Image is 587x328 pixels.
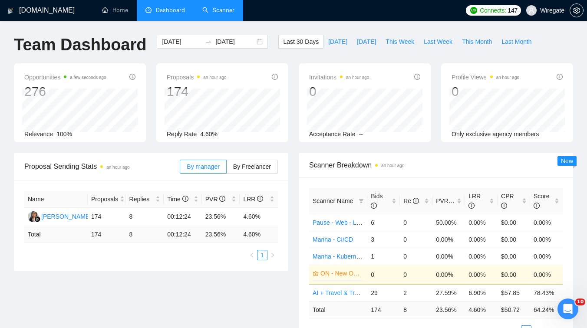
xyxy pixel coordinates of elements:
td: 0.00% [432,248,465,265]
th: Proposals [88,191,126,208]
a: GA[PERSON_NAME] [28,213,91,220]
a: ON - New Opportunities [320,269,362,278]
span: crown [313,270,319,276]
a: AI + Travel & Transportation [313,289,388,296]
span: This Week [386,37,414,46]
td: 27.59% [432,284,465,301]
span: left [249,253,254,258]
span: info-circle [557,74,563,80]
span: info-circle [272,74,278,80]
span: Re [403,197,419,204]
span: Proposals [167,72,227,82]
span: 100% [56,131,72,138]
td: 0.00% [465,248,498,265]
td: $0.00 [498,231,530,248]
span: info-circle [129,74,135,80]
span: Score [534,193,550,209]
span: LRR [468,193,481,209]
h1: Team Dashboard [14,35,146,55]
td: 3 [367,231,400,248]
td: $ 50.72 [498,301,530,318]
td: 0.00% [465,231,498,248]
span: Time [167,196,188,203]
span: Only exclusive agency members [452,131,539,138]
a: setting [570,7,584,14]
div: 174 [167,83,227,100]
span: info-circle [468,203,475,209]
span: PVR [436,197,456,204]
span: right [270,253,275,258]
img: logo [7,4,13,18]
input: End date [215,37,255,46]
iframe: Intercom live chat [557,298,578,319]
span: setting [570,7,583,14]
span: info-circle [219,196,225,202]
span: Last Month [501,37,531,46]
span: swap-right [205,38,212,45]
td: 00:12:24 [164,208,202,226]
td: 4.60% [240,208,278,226]
span: [DATE] [357,37,376,46]
td: $0.00 [498,248,530,265]
a: Pause - Web - Laravel [313,219,373,226]
span: By Freelancer [233,163,271,170]
img: GA [28,211,39,222]
span: filter [359,198,364,203]
span: -- [359,131,363,138]
button: [DATE] [323,35,352,49]
time: an hour ago [346,75,369,80]
span: Relevance [24,131,53,138]
td: 174 [367,301,400,318]
td: 50.00% [432,214,465,231]
div: 0 [452,83,519,100]
span: LRR [243,196,263,203]
span: info-circle [534,203,540,209]
a: 1 [257,250,267,260]
td: 23.56 % [202,226,240,243]
span: Bids [371,193,383,209]
span: 4.60% [200,131,218,138]
time: an hour ago [381,163,404,168]
td: 6.90% [465,284,498,301]
span: Connects: [480,6,506,15]
span: 147 [508,6,518,15]
td: $0.00 [498,214,530,231]
span: Scanner Breakdown [309,160,563,171]
button: Last Month [497,35,536,49]
td: 0.00% [432,231,465,248]
td: 00:12:24 [164,226,202,243]
td: 174 [88,226,126,243]
button: This Month [457,35,497,49]
td: 0.00% [432,265,465,284]
span: info-circle [371,203,377,209]
span: Last Week [424,37,452,46]
button: [DATE] [352,35,381,49]
td: 0.00% [530,248,563,265]
div: 276 [24,83,106,100]
td: 4.60 % [240,226,278,243]
span: This Month [462,37,492,46]
td: Total [309,301,367,318]
td: 64.24 % [530,301,563,318]
td: 0.00% [465,265,498,284]
span: user [528,7,534,13]
img: gigradar-bm.png [34,216,40,222]
a: Marina - CI/CD [313,236,353,243]
span: PVR [205,196,226,203]
td: 78.43% [530,284,563,301]
span: Last 30 Days [283,37,319,46]
span: filter [357,194,366,207]
li: Next Page [267,250,278,260]
button: right [267,250,278,260]
td: 0 [400,214,432,231]
td: 1 [367,248,400,265]
span: By manager [187,163,219,170]
td: 29 [367,284,400,301]
span: Dashboard [156,7,185,14]
time: a few seconds ago [70,75,106,80]
span: Opportunities [24,72,106,82]
span: info-circle [182,196,188,202]
td: 8 [400,301,432,318]
span: Proposal Sending Stats [24,161,180,172]
input: Start date [162,37,201,46]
